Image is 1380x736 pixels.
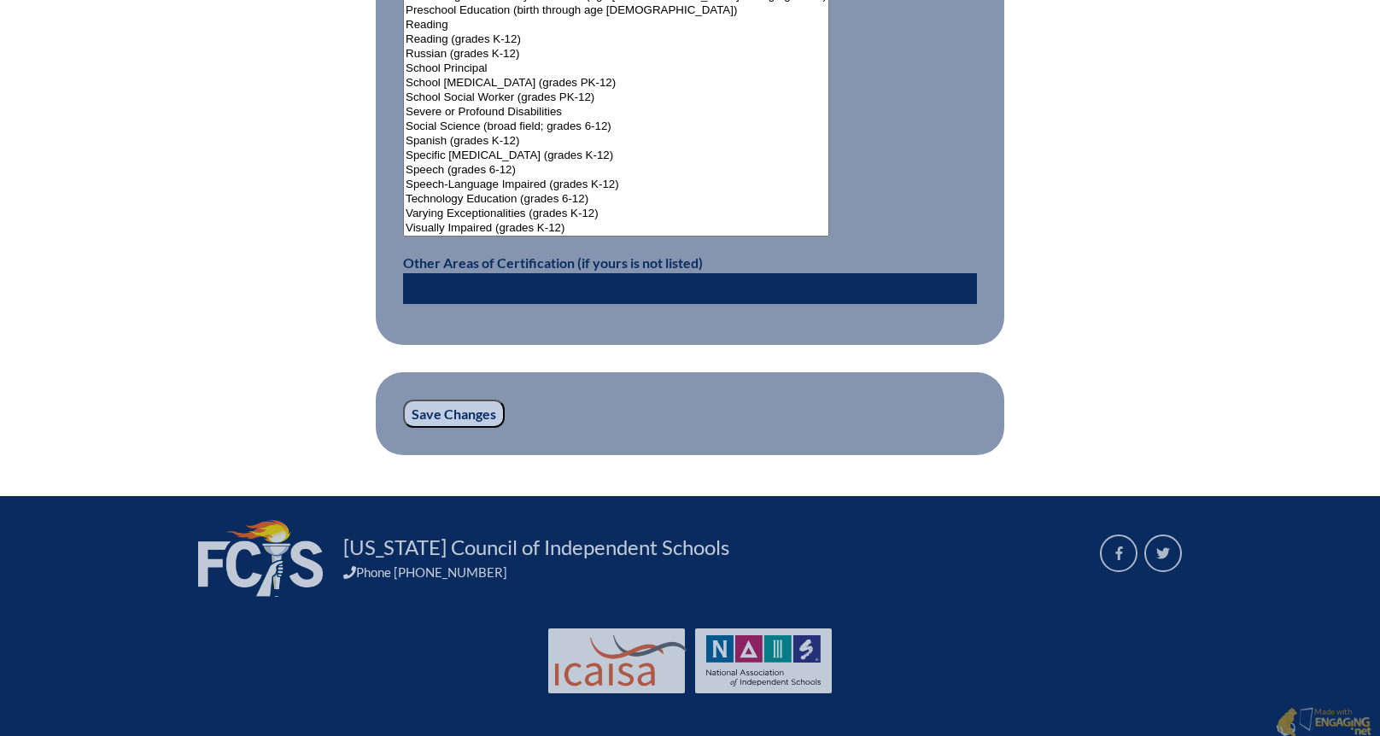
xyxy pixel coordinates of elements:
[404,207,828,221] option: Varying Exceptionalities (grades K-12)
[404,47,828,61] option: Russian (grades K-12)
[404,178,828,192] option: Speech-Language Impaired (grades K-12)
[404,76,828,91] option: School [MEDICAL_DATA] (grades PK-12)
[404,32,828,47] option: Reading (grades K-12)
[403,400,505,429] input: Save Changes
[404,18,828,32] option: Reading
[404,120,828,134] option: Social Science (broad field; grades 6-12)
[404,163,828,178] option: Speech (grades 6-12)
[404,105,828,120] option: Severe or Profound Disabilities
[198,520,323,597] img: FCIS_logo_white
[1299,707,1317,732] img: Engaging - Bring it online
[555,635,687,686] img: Int'l Council Advancing Independent School Accreditation logo
[404,91,828,105] option: School Social Worker (grades PK-12)
[404,61,828,76] option: School Principal
[336,534,736,561] a: [US_STATE] Council of Independent Schools
[706,635,821,686] img: NAIS Logo
[404,149,828,163] option: Specific [MEDICAL_DATA] (grades K-12)
[403,254,703,271] label: Other Areas of Certification (if yours is not listed)
[404,3,828,18] option: Preschool Education (birth through age [DEMOGRAPHIC_DATA])
[343,564,1079,580] div: Phone [PHONE_NUMBER]
[404,192,828,207] option: Technology Education (grades 6-12)
[404,134,828,149] option: Spanish (grades K-12)
[404,221,828,236] option: Visually Impaired (grades K-12)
